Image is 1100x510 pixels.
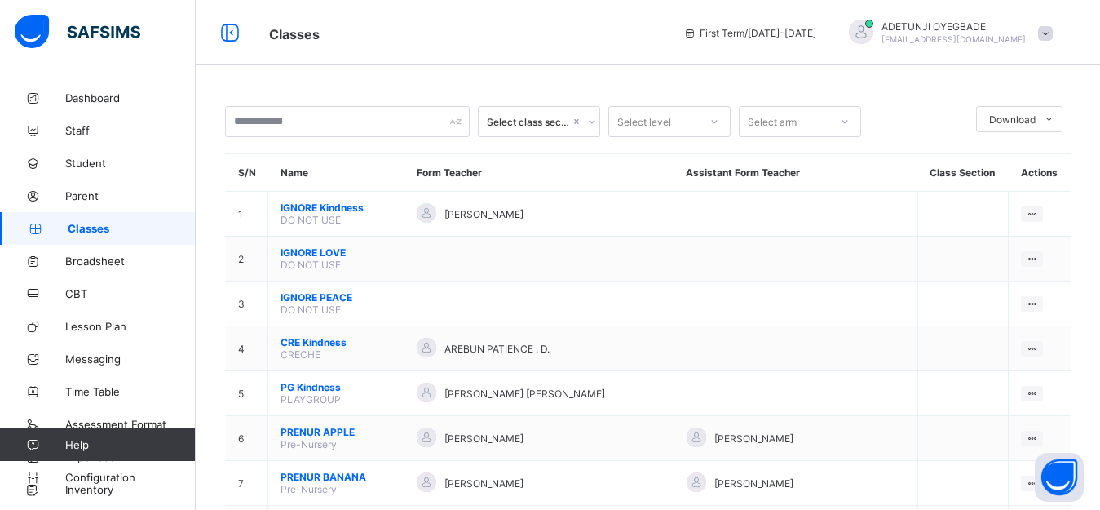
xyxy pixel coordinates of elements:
span: DO NOT USE [281,214,341,226]
button: Open asap [1035,453,1084,502]
th: S/N [226,154,268,192]
span: Staff [65,124,196,137]
span: Download [989,113,1036,126]
span: AREBUN PATIENCE . D. [444,343,550,355]
span: [PERSON_NAME] [444,432,523,445]
span: Time Table [65,385,196,398]
span: Pre-Nursery [281,483,337,495]
span: IGNORE Kindness [281,202,391,214]
span: [PERSON_NAME] [PERSON_NAME] [444,388,605,400]
span: session/term information [683,27,816,39]
td: 5 [226,371,268,416]
span: DO NOT USE [281,304,341,316]
td: 1 [226,192,268,237]
span: Classes [269,26,320,42]
span: [EMAIL_ADDRESS][DOMAIN_NAME] [881,34,1026,44]
th: Actions [1009,154,1071,192]
td: 7 [226,461,268,506]
span: Configuration [65,471,195,484]
span: CBT [65,287,196,300]
td: 3 [226,282,268,326]
span: PG Kindness [281,381,391,393]
div: Select arm [748,106,797,137]
span: ADETUNJI OYEGBADE [881,20,1026,33]
th: Name [268,154,404,192]
span: CRE Kindness [281,336,391,348]
span: Parent [65,189,196,202]
td: 2 [226,237,268,282]
span: [PERSON_NAME] [444,477,523,490]
span: Student [65,157,196,170]
div: Select class section [487,116,570,128]
span: [PERSON_NAME] [714,477,793,490]
span: PRENUR BANANA [281,471,391,483]
th: Class Section [917,154,1009,192]
span: [PERSON_NAME] [444,208,523,220]
span: Dashboard [65,91,196,104]
img: safsims [15,15,140,49]
span: IGNORE LOVE [281,246,391,259]
span: Classes [68,222,196,235]
span: Broadsheet [65,255,196,268]
span: Assessment Format [65,418,196,431]
span: Pre-Nursery [281,438,337,450]
td: 4 [226,326,268,371]
div: Select level [617,106,671,137]
th: Form Teacher [404,154,674,192]
div: ADETUNJIOYEGBADE [833,20,1061,47]
span: Messaging [65,353,196,366]
span: PLAYGROUP [281,393,341,406]
span: IGNORE PEACE [281,291,391,304]
span: PRENUR APPLE [281,426,391,438]
span: Help [65,438,195,451]
span: Lesson Plan [65,320,196,333]
th: Assistant Form Teacher [674,154,917,192]
span: [PERSON_NAME] [714,432,793,445]
span: CRECHE [281,348,320,361]
td: 6 [226,416,268,461]
span: DO NOT USE [281,259,341,271]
